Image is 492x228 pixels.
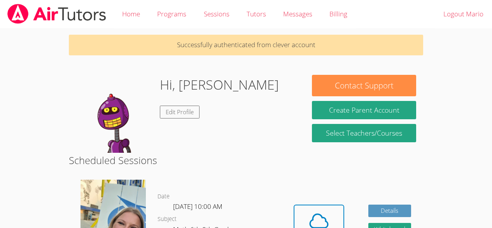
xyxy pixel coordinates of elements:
img: default.png [76,75,154,153]
span: Messages [283,9,312,18]
a: Select Teachers/Courses [312,124,416,142]
span: [DATE] 10:00 AM [173,202,222,211]
h1: Hi, [PERSON_NAME] [160,75,279,95]
dt: Date [158,192,170,201]
h2: Scheduled Sessions [69,153,423,168]
img: airtutors_banner-c4298cdbf04f3fff15de1276eac7730deb9818008684d7c2e4769d2f7ddbe033.png [7,4,107,24]
a: Details [368,205,411,217]
button: Contact Support [312,75,416,96]
p: Successfully authenticated from clever account [69,35,423,55]
dt: Subject [158,214,177,224]
button: Create Parent Account [312,101,416,119]
a: Edit Profile [160,106,200,118]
